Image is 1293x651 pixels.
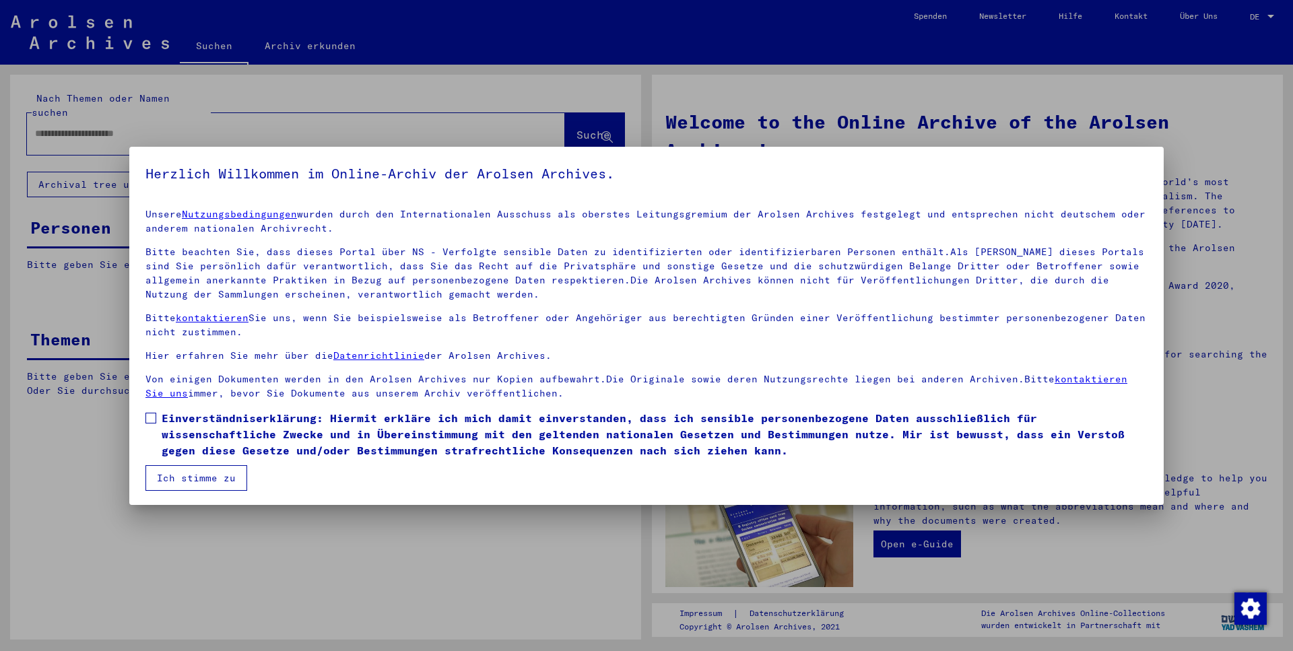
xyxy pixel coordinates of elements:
button: Ich stimme zu [145,465,247,491]
p: Unsere wurden durch den Internationalen Ausschuss als oberstes Leitungsgremium der Arolsen Archiv... [145,207,1148,236]
a: kontaktieren Sie uns [145,373,1127,399]
p: Bitte beachten Sie, dass dieses Portal über NS - Verfolgte sensible Daten zu identifizierten oder... [145,245,1148,302]
p: Bitte Sie uns, wenn Sie beispielsweise als Betroffener oder Angehöriger aus berechtigten Gründen ... [145,311,1148,339]
a: Datenrichtlinie [333,349,424,362]
img: Zustimmung ändern [1234,592,1267,625]
p: Hier erfahren Sie mehr über die der Arolsen Archives. [145,349,1148,363]
p: Von einigen Dokumenten werden in den Arolsen Archives nur Kopien aufbewahrt.Die Originale sowie d... [145,372,1148,401]
a: kontaktieren [176,312,248,324]
span: Einverständniserklärung: Hiermit erkläre ich mich damit einverstanden, dass ich sensible personen... [162,410,1148,458]
h5: Herzlich Willkommen im Online-Archiv der Arolsen Archives. [145,163,1148,184]
a: Nutzungsbedingungen [182,208,297,220]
